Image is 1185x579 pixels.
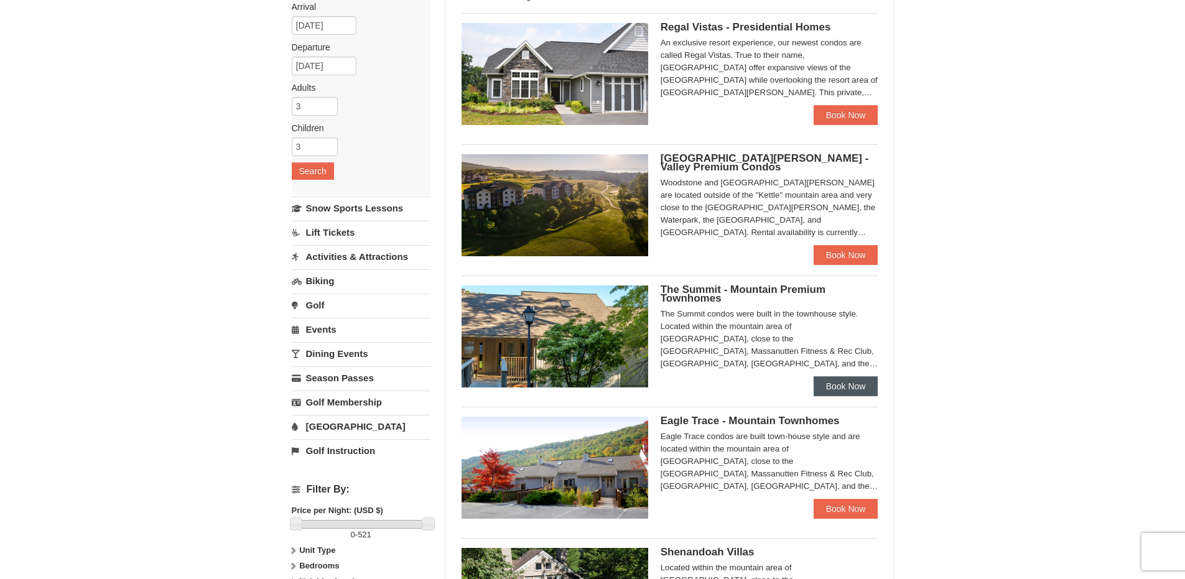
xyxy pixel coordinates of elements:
a: Biking [292,269,430,292]
strong: Price per Night: (USD $) [292,506,383,515]
label: - [292,529,430,541]
strong: Bedrooms [299,561,339,570]
a: Golf [292,294,430,317]
span: Regal Vistas - Presidential Homes [661,21,831,33]
label: Adults [292,81,421,94]
a: Season Passes [292,366,430,389]
a: [GEOGRAPHIC_DATA] [292,415,430,438]
span: Shenandoah Villas [661,546,755,558]
a: Golf Instruction [292,439,430,462]
img: 19219041-4-ec11c166.jpg [462,154,648,256]
label: Arrival [292,1,421,13]
span: 0 [351,530,355,539]
a: Book Now [814,245,878,265]
div: Eagle Trace condos are built town-house style and are located within the mountain area of [GEOGRA... [661,430,878,493]
a: Golf Membership [292,391,430,414]
span: [GEOGRAPHIC_DATA][PERSON_NAME] - Valley Premium Condos [661,152,869,173]
img: 19219034-1-0eee7e00.jpg [462,285,648,387]
span: The Summit - Mountain Premium Townhomes [661,284,825,304]
a: Events [292,318,430,341]
label: Departure [292,41,421,53]
div: Woodstone and [GEOGRAPHIC_DATA][PERSON_NAME] are located outside of the "Kettle" mountain area an... [661,177,878,239]
a: Book Now [814,499,878,519]
a: Snow Sports Lessons [292,197,430,220]
div: The Summit condos were built in the townhouse style. Located within the mountain area of [GEOGRAP... [661,308,878,370]
a: Lift Tickets [292,221,430,244]
span: 521 [358,530,371,539]
img: 19218991-1-902409a9.jpg [462,23,648,125]
strong: Unit Type [299,545,335,555]
label: Children [292,122,421,134]
a: Activities & Attractions [292,245,430,268]
a: Dining Events [292,342,430,365]
button: Search [292,162,334,180]
div: An exclusive resort experience, our newest condos are called Regal Vistas. True to their name, [G... [661,37,878,99]
h4: Filter By: [292,484,430,495]
span: Eagle Trace - Mountain Townhomes [661,415,840,427]
a: Book Now [814,376,878,396]
img: 19218983-1-9b289e55.jpg [462,417,648,519]
a: Book Now [814,105,878,125]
